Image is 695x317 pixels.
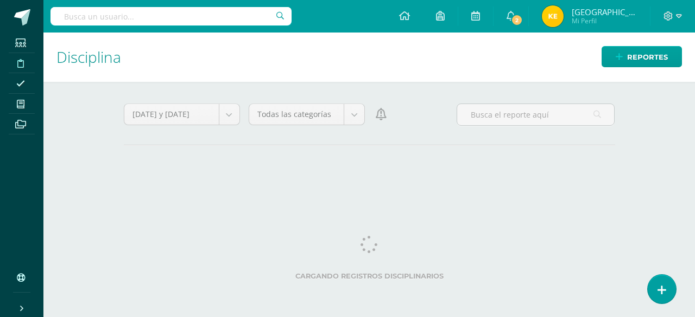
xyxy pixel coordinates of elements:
img: cac69b3a1053a0e96759db03ee3b121c.png [542,5,564,27]
a: Reportes [602,46,682,67]
span: [DATE] y [DATE] [132,104,211,125]
span: 2 [511,14,523,26]
h1: Disciplina [56,33,682,82]
a: Todas las categorías [249,104,364,125]
input: Busca el reporte aquí [457,104,614,125]
label: Cargando registros disciplinarios [140,272,599,280]
span: Todas las categorías [257,104,336,125]
span: Mi Perfil [572,16,637,25]
input: Busca un usuario... [50,7,292,25]
a: [DATE] y [DATE] [124,104,239,125]
span: [GEOGRAPHIC_DATA] [572,7,637,17]
span: Reportes [627,47,668,67]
